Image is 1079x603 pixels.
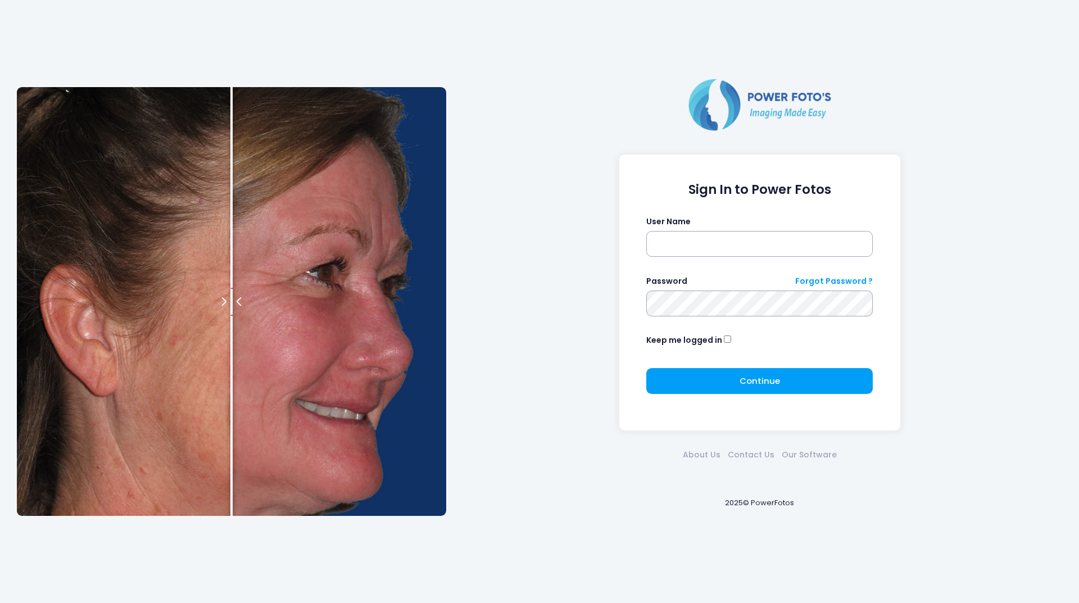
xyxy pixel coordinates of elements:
button: Continue [646,368,873,394]
a: About Us [679,449,724,461]
a: Our Software [778,449,840,461]
label: Password [646,275,687,287]
h1: Sign In to Power Fotos [646,182,873,197]
div: 2025© PowerFotos [457,479,1062,527]
span: Continue [740,375,780,387]
img: Logo [684,76,836,133]
a: Contact Us [724,449,778,461]
a: Forgot Password ? [795,275,873,287]
label: Keep me logged in [646,334,722,346]
label: User Name [646,216,691,228]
